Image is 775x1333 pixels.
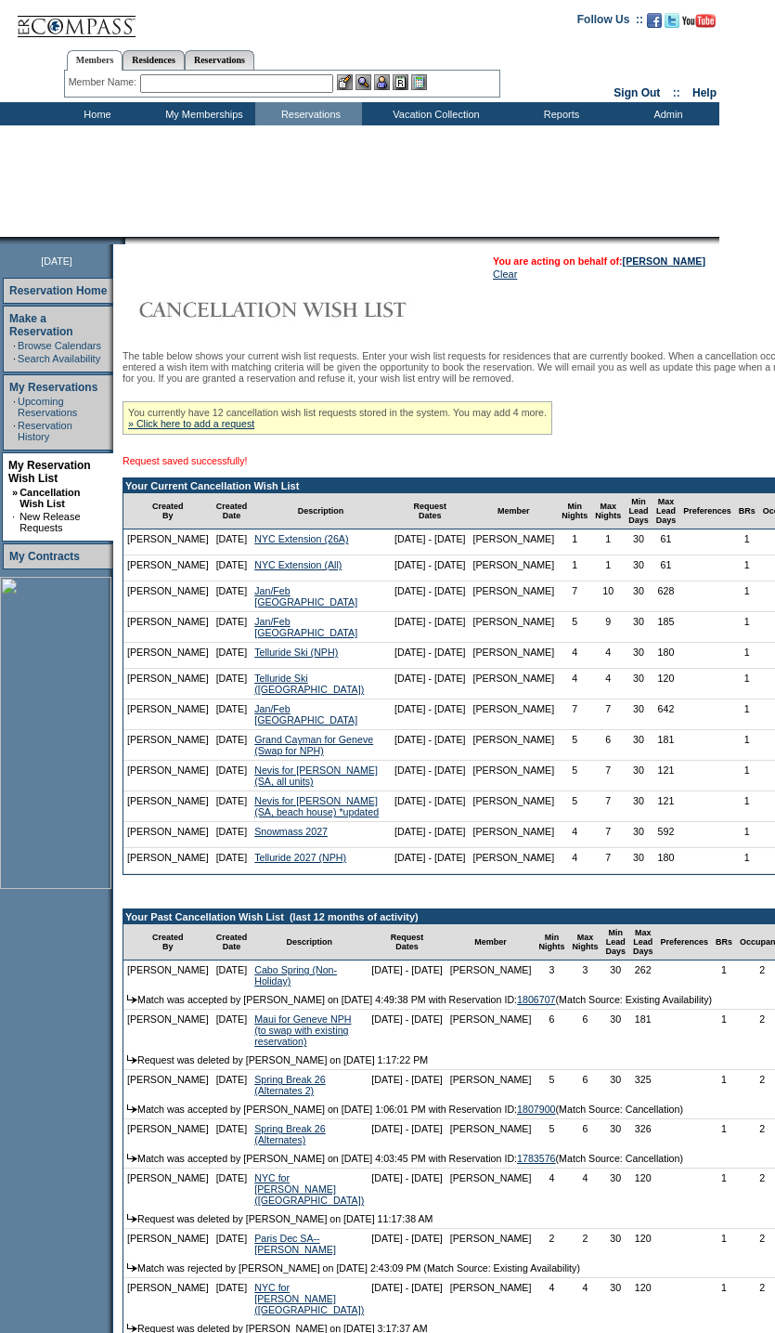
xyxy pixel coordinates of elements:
[374,74,390,90] img: Impersonate
[591,529,625,555] td: 1
[446,1119,536,1149] td: [PERSON_NAME]
[601,961,629,990] td: 30
[647,19,662,30] a: Become our fan on Facebook
[558,730,591,761] td: 5
[123,401,552,435] div: You currently have 12 cancellation wish list requests stored in the system. You may add 4 more.
[446,1070,536,1100] td: [PERSON_NAME]
[647,13,662,28] img: Become our fan on Facebook
[213,1229,252,1259] td: [DATE]
[652,822,680,848] td: 592
[185,50,254,70] a: Reservations
[601,924,629,961] td: Min Lead Days
[629,1070,657,1100] td: 325
[213,669,252,699] td: [DATE]
[470,699,559,730] td: [PERSON_NAME]
[254,734,373,756] a: Grand Cayman for Geneve (Swap for NPH)
[712,1229,736,1259] td: 1
[411,74,427,90] img: b_calculator.gif
[535,1119,568,1149] td: 5
[535,1010,568,1051] td: 6
[123,761,213,791] td: [PERSON_NAME]
[735,848,759,874] td: 1
[601,1070,629,1100] td: 30
[123,555,213,582] td: [PERSON_NAME]
[625,669,652,699] td: 30
[652,761,680,791] td: 121
[558,761,591,791] td: 5
[123,961,213,990] td: [PERSON_NAME]
[591,761,625,791] td: 7
[665,19,679,30] a: Follow us on Twitter
[591,730,625,761] td: 6
[652,529,680,555] td: 61
[470,669,559,699] td: [PERSON_NAME]
[735,669,759,699] td: 1
[371,964,443,975] nobr: [DATE] - [DATE]
[625,791,652,822] td: 30
[394,533,466,544] nobr: [DATE] - [DATE]
[629,1010,657,1051] td: 181
[446,1229,536,1259] td: [PERSON_NAME]
[665,13,679,28] img: Follow us on Twitter
[213,582,252,612] td: [DATE]
[591,555,625,582] td: 1
[652,730,680,761] td: 181
[493,268,517,280] a: Clear
[125,237,127,244] img: blank.gif
[213,699,252,730] td: [DATE]
[123,1169,213,1209] td: [PERSON_NAME]
[629,1119,657,1149] td: 326
[254,1172,364,1206] a: NYC for [PERSON_NAME] ([GEOGRAPHIC_DATA])
[470,822,559,848] td: [PERSON_NAME]
[535,961,568,990] td: 3
[712,1070,736,1100] td: 1
[446,1169,536,1209] td: [PERSON_NAME]
[446,1278,536,1319] td: [PERSON_NAME]
[254,1074,325,1096] a: Spring Break 26 (Alternates 2)
[446,1010,536,1051] td: [PERSON_NAME]
[470,848,559,874] td: [PERSON_NAME]
[652,555,680,582] td: 61
[13,396,16,418] td: ·
[13,340,16,351] td: ·
[470,555,559,582] td: [PERSON_NAME]
[591,791,625,822] td: 7
[629,1169,657,1209] td: 120
[601,1010,629,1051] td: 30
[213,822,252,848] td: [DATE]
[568,1119,601,1149] td: 6
[625,822,652,848] td: 30
[446,924,536,961] td: Member
[673,86,680,99] span: ::
[625,493,652,529] td: Min Lead Days
[368,924,446,961] td: Request Dates
[251,924,368,961] td: Description
[623,255,705,267] a: [PERSON_NAME]
[123,669,213,699] td: [PERSON_NAME]
[123,791,213,822] td: [PERSON_NAME]
[506,102,613,125] td: Reports
[254,765,378,787] a: Nevis for [PERSON_NAME] (SA, all units)
[127,1055,137,1064] img: arrow.gif
[394,765,466,776] nobr: [DATE] - [DATE]
[558,612,591,643] td: 5
[12,511,18,533] td: ·
[213,961,252,990] td: [DATE]
[123,924,213,961] td: Created By
[652,612,680,643] td: 185
[470,730,559,761] td: [PERSON_NAME]
[493,255,705,267] span: You are acting on behalf of:
[735,493,759,529] td: BRs
[652,848,680,874] td: 180
[254,964,337,987] a: Cabo Spring (Non-Holiday)
[735,699,759,730] td: 1
[735,529,759,555] td: 1
[656,924,712,961] td: Preferences
[470,493,559,529] td: Member
[213,1278,252,1319] td: [DATE]
[213,612,252,643] td: [DATE]
[123,1229,213,1259] td: [PERSON_NAME]
[13,353,16,364] td: ·
[213,848,252,874] td: [DATE]
[470,643,559,669] td: [PERSON_NAME]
